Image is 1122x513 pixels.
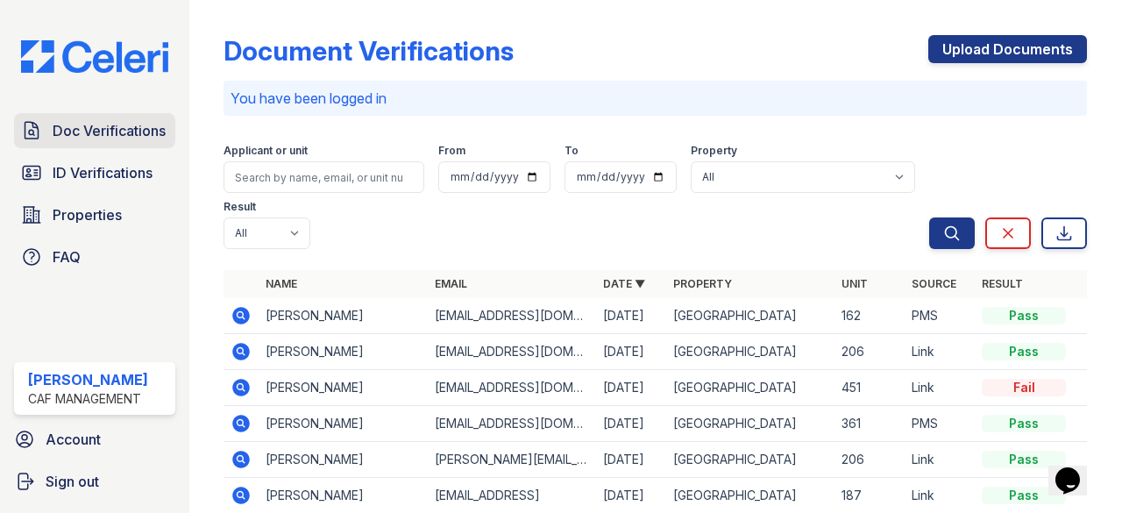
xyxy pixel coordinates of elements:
[912,277,956,290] a: Source
[14,113,175,148] a: Doc Verifications
[1048,443,1104,495] iframe: chat widget
[834,406,905,442] td: 361
[14,239,175,274] a: FAQ
[666,442,834,478] td: [GEOGRAPHIC_DATA]
[691,144,737,158] label: Property
[7,464,182,499] a: Sign out
[14,197,175,232] a: Properties
[834,298,905,334] td: 162
[928,35,1087,63] a: Upload Documents
[438,144,465,158] label: From
[982,307,1066,324] div: Pass
[259,406,427,442] td: [PERSON_NAME]
[905,442,975,478] td: Link
[905,370,975,406] td: Link
[841,277,868,290] a: Unit
[224,161,424,193] input: Search by name, email, or unit number
[666,406,834,442] td: [GEOGRAPHIC_DATA]
[428,298,596,334] td: [EMAIL_ADDRESS][DOMAIN_NAME]
[7,422,182,457] a: Account
[53,162,153,183] span: ID Verifications
[905,334,975,370] td: Link
[231,88,1080,109] p: You have been logged in
[435,277,467,290] a: Email
[259,370,427,406] td: [PERSON_NAME]
[666,334,834,370] td: [GEOGRAPHIC_DATA]
[46,429,101,450] span: Account
[259,442,427,478] td: [PERSON_NAME]
[596,406,666,442] td: [DATE]
[603,277,645,290] a: Date ▼
[7,40,182,74] img: CE_Logo_Blue-a8612792a0a2168367f1c8372b55b34899dd931a85d93a1a3d3e32e68fde9ad4.png
[428,442,596,478] td: [PERSON_NAME][EMAIL_ADDRESS][PERSON_NAME][DOMAIN_NAME]
[428,406,596,442] td: [EMAIL_ADDRESS][DOMAIN_NAME]
[596,334,666,370] td: [DATE]
[259,334,427,370] td: [PERSON_NAME]
[982,277,1023,290] a: Result
[28,390,148,408] div: CAF Management
[982,379,1066,396] div: Fail
[834,442,905,478] td: 206
[428,370,596,406] td: [EMAIL_ADDRESS][DOMAIN_NAME]
[46,471,99,492] span: Sign out
[982,343,1066,360] div: Pass
[28,369,148,390] div: [PERSON_NAME]
[982,487,1066,504] div: Pass
[666,298,834,334] td: [GEOGRAPHIC_DATA]
[224,144,308,158] label: Applicant or unit
[14,155,175,190] a: ID Verifications
[53,246,81,267] span: FAQ
[982,415,1066,432] div: Pass
[596,298,666,334] td: [DATE]
[565,144,579,158] label: To
[596,442,666,478] td: [DATE]
[982,451,1066,468] div: Pass
[428,334,596,370] td: [EMAIL_ADDRESS][DOMAIN_NAME]
[905,298,975,334] td: PMS
[224,200,256,214] label: Result
[834,370,905,406] td: 451
[834,334,905,370] td: 206
[905,406,975,442] td: PMS
[53,120,166,141] span: Doc Verifications
[666,370,834,406] td: [GEOGRAPHIC_DATA]
[596,370,666,406] td: [DATE]
[259,298,427,334] td: [PERSON_NAME]
[224,35,514,67] div: Document Verifications
[53,204,122,225] span: Properties
[673,277,732,290] a: Property
[266,277,297,290] a: Name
